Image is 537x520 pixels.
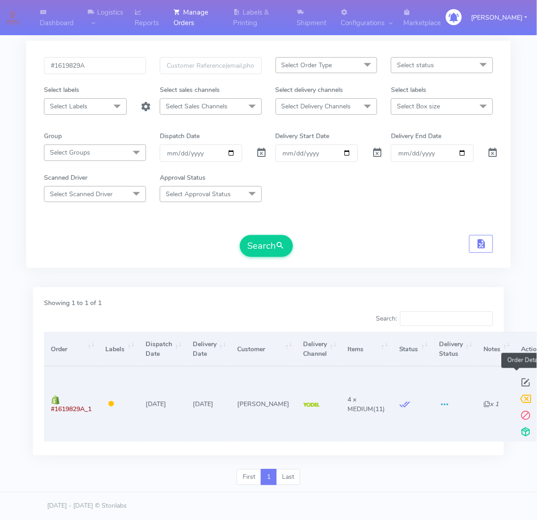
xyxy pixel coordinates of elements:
[392,332,432,367] th: Status: activate to sort column ascending
[44,85,79,95] label: Select labels
[160,173,206,182] label: Approval Status
[166,190,231,198] span: Select Approval Status
[230,367,296,441] td: [PERSON_NAME]
[50,190,113,198] span: Select Scanned Driver
[348,396,374,414] span: 4 x MEDIUM
[44,298,102,308] label: Showing 1 to 1 of 1
[400,311,493,326] input: Search:
[240,235,293,257] button: Search
[98,332,138,367] th: Labels: activate to sort column ascending
[296,332,341,367] th: Delivery Channel: activate to sort column ascending
[304,403,320,407] img: Yodel
[282,61,332,70] span: Select Order Type
[391,131,441,141] label: Delivery End Date
[50,102,87,111] span: Select Labels
[397,102,440,111] span: Select Box size
[341,332,392,367] th: Items: activate to sort column ascending
[391,85,426,95] label: Select labels
[230,332,296,367] th: Customer: activate to sort column ascending
[348,396,385,414] span: (11)
[276,85,343,95] label: Select delivery channels
[44,57,146,74] input: Order Id
[465,8,534,27] button: [PERSON_NAME]
[186,332,230,367] th: Delivery Date: activate to sort column ascending
[397,61,434,70] span: Select status
[51,405,92,414] span: #1619829A_1
[166,102,228,111] span: Select Sales Channels
[44,173,87,182] label: Scanned Driver
[51,396,60,405] img: shopify.png
[50,148,90,157] span: Select Groups
[376,311,493,326] label: Search:
[139,367,186,441] td: [DATE]
[477,332,514,367] th: Notes: activate to sort column ascending
[186,367,230,441] td: [DATE]
[160,85,220,95] label: Select sales channels
[44,131,62,141] label: Group
[483,400,499,409] i: x 1
[282,102,351,111] span: Select Delivery Channels
[44,332,98,367] th: Order: activate to sort column ascending
[432,332,477,367] th: Delivery Status: activate to sort column ascending
[160,57,262,74] input: Customer Reference(email,phone)
[139,332,186,367] th: Dispatch Date: activate to sort column ascending
[160,131,200,141] label: Dispatch Date
[276,131,330,141] label: Delivery Start Date
[261,469,277,486] a: 1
